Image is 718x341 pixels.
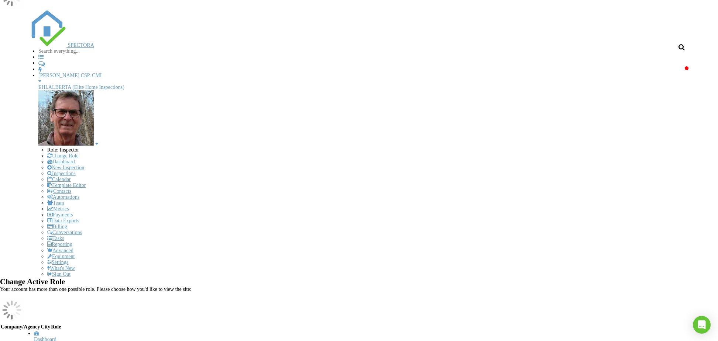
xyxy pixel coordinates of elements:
[47,260,68,265] a: Settings
[47,206,69,212] a: Metrics
[41,324,51,330] th: City
[47,147,79,153] span: Role: Inspector
[38,90,94,146] img: gord_head_shot.jpg
[51,324,61,330] th: Role
[38,48,101,54] input: Search everything...
[47,165,84,170] a: New Inspection
[38,84,688,90] div: EHI.ALBERTA (Elite Home Inspections)
[47,236,64,241] a: Tasks
[47,171,76,176] a: Inspections
[47,188,71,194] a: Contacts
[68,42,94,48] span: SPECTORA
[693,316,711,334] div: Open Intercom Messenger
[47,153,79,159] a: Change Role
[47,254,75,259] a: Equipment
[47,159,75,164] a: Dashboard
[47,230,82,235] a: Conversations
[47,218,79,223] a: Data Exports
[47,224,67,229] a: Billing
[47,241,72,247] a: Reporting
[47,212,73,218] a: Payments
[38,73,688,79] div: [PERSON_NAME] CSP. CMI
[47,177,71,182] a: Calendar
[47,194,79,200] a: Automations
[30,10,66,47] img: The Best Home Inspection Software - Spectora
[47,265,75,271] a: What's New
[47,200,64,206] a: Team
[30,42,94,48] a: SPECTORA
[47,271,71,277] a: Sign Out
[1,324,40,330] th: Company/Agency
[47,182,86,188] a: Template Editor
[47,248,73,253] a: Advanced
